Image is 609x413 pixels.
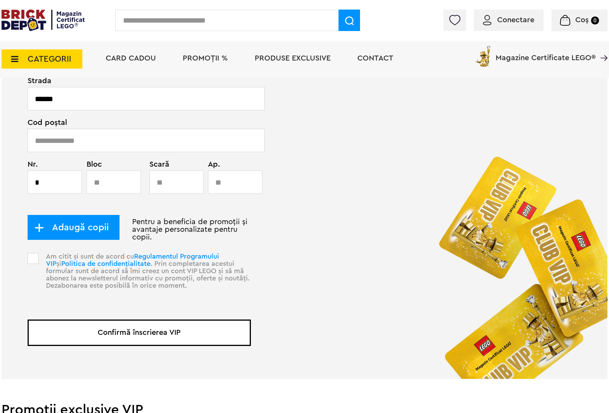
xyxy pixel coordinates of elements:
[28,161,78,168] span: Nr.
[255,54,331,62] a: Produse exclusive
[87,161,137,168] span: Bloc
[208,161,240,168] span: Ap.
[41,253,251,302] p: Am citit și sunt de acord cu și . Prin completarea acestui formular sunt de acord să îmi creez un...
[28,55,71,63] span: CATEGORII
[596,44,607,52] a: Magazine Certificate LEGO®
[426,144,607,379] img: vip_page_image
[34,223,44,233] img: add_child
[183,54,228,62] a: PROMOȚII %
[591,16,599,25] small: 0
[483,16,534,24] a: Conectare
[357,54,393,62] a: Contact
[46,253,219,267] a: Regulamentul Programului VIP
[28,119,251,126] span: Cod poștal
[496,44,596,62] span: Magazine Certificate LEGO®
[61,260,151,267] a: Politica de confidențialitate
[149,161,190,168] span: Scară
[575,16,589,24] span: Coș
[106,54,156,62] a: Card Cadou
[44,223,109,231] span: Adaugă copii
[28,320,251,346] button: Confirmă înscrierea VIP
[497,16,534,24] span: Conectare
[28,218,251,241] p: Pentru a beneficia de promoții și avantaje personalizate pentru copii.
